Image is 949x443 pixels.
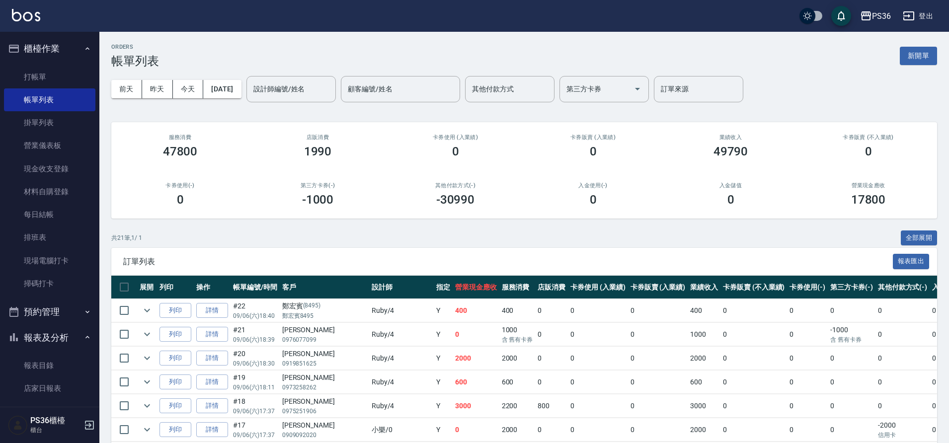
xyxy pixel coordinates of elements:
[453,394,499,418] td: 3000
[568,347,628,370] td: 0
[875,276,930,299] th: 其他付款方式(-)
[159,351,191,366] button: 列印
[233,335,277,344] p: 09/06 (六) 18:39
[233,383,277,392] p: 09/06 (六) 18:11
[140,422,155,437] button: expand row
[568,276,628,299] th: 卡券使用 (入業績)
[159,374,191,390] button: 列印
[875,370,930,394] td: 0
[893,254,930,269] button: 報表匯出
[628,370,688,394] td: 0
[878,431,928,440] p: 信用卡
[282,383,367,392] p: 0973258262
[231,394,280,418] td: #18
[4,88,95,111] a: 帳單列表
[196,422,228,438] a: 詳情
[30,416,81,426] h5: PS36櫃檯
[688,394,720,418] td: 3000
[787,323,828,346] td: 0
[901,230,938,246] button: 全部展開
[536,134,650,141] h2: 卡券販賣 (入業績)
[4,180,95,203] a: 材料自購登錄
[865,145,872,158] h3: 0
[828,347,875,370] td: 0
[453,347,499,370] td: 2000
[4,226,95,249] a: 排班表
[688,276,720,299] th: 業績收入
[535,370,568,394] td: 0
[875,418,930,442] td: -2000
[231,418,280,442] td: #17
[123,134,237,141] h3: 服務消費
[4,325,95,351] button: 報表及分析
[453,276,499,299] th: 營業現金應收
[282,396,367,407] div: [PERSON_NAME]
[875,299,930,322] td: 0
[282,359,367,368] p: 0919851625
[499,323,536,346] td: 1000
[12,9,40,21] img: Logo
[203,80,241,98] button: [DATE]
[830,335,873,344] p: 含 舊有卡券
[163,145,198,158] h3: 47800
[720,276,787,299] th: 卡券販賣 (不入業績)
[159,398,191,414] button: 列印
[4,299,95,325] button: 預約管理
[713,145,748,158] h3: 49790
[4,111,95,134] a: 掛單列表
[282,349,367,359] div: [PERSON_NAME]
[261,134,375,141] h2: 店販消費
[535,347,568,370] td: 0
[787,394,828,418] td: 0
[196,303,228,318] a: 詳情
[282,335,367,344] p: 0976077099
[434,394,453,418] td: Y
[4,272,95,295] a: 掃碼打卡
[30,426,81,435] p: 櫃台
[140,374,155,389] button: expand row
[630,81,645,97] button: Open
[434,323,453,346] td: Y
[499,347,536,370] td: 2000
[499,394,536,418] td: 2200
[688,418,720,442] td: 2000
[434,370,453,394] td: Y
[453,418,499,442] td: 0
[893,256,930,266] a: 報表匯出
[4,249,95,272] a: 現場電腦打卡
[398,134,512,141] h2: 卡券使用 (入業績)
[499,370,536,394] td: 600
[453,370,499,394] td: 600
[261,182,375,189] h2: 第三方卡券(-)
[628,347,688,370] td: 0
[828,394,875,418] td: 0
[4,36,95,62] button: 櫃檯作業
[302,193,334,207] h3: -1000
[875,347,930,370] td: 0
[628,276,688,299] th: 卡券販賣 (入業績)
[304,145,332,158] h3: 1990
[231,323,280,346] td: #21
[568,370,628,394] td: 0
[231,276,280,299] th: 帳單編號/時間
[231,347,280,370] td: #20
[282,301,367,311] div: 鄭宏賓
[369,394,434,418] td: Ruby /4
[140,327,155,342] button: expand row
[369,347,434,370] td: Ruby /4
[628,394,688,418] td: 0
[453,323,499,346] td: 0
[828,418,875,442] td: 0
[111,80,142,98] button: 前天
[434,276,453,299] th: 指定
[282,420,367,431] div: [PERSON_NAME]
[628,323,688,346] td: 0
[159,422,191,438] button: 列印
[900,47,937,65] button: 新開單
[828,299,875,322] td: 0
[831,6,851,26] button: save
[688,299,720,322] td: 400
[159,303,191,318] button: 列印
[8,415,28,435] img: Person
[140,303,155,318] button: expand row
